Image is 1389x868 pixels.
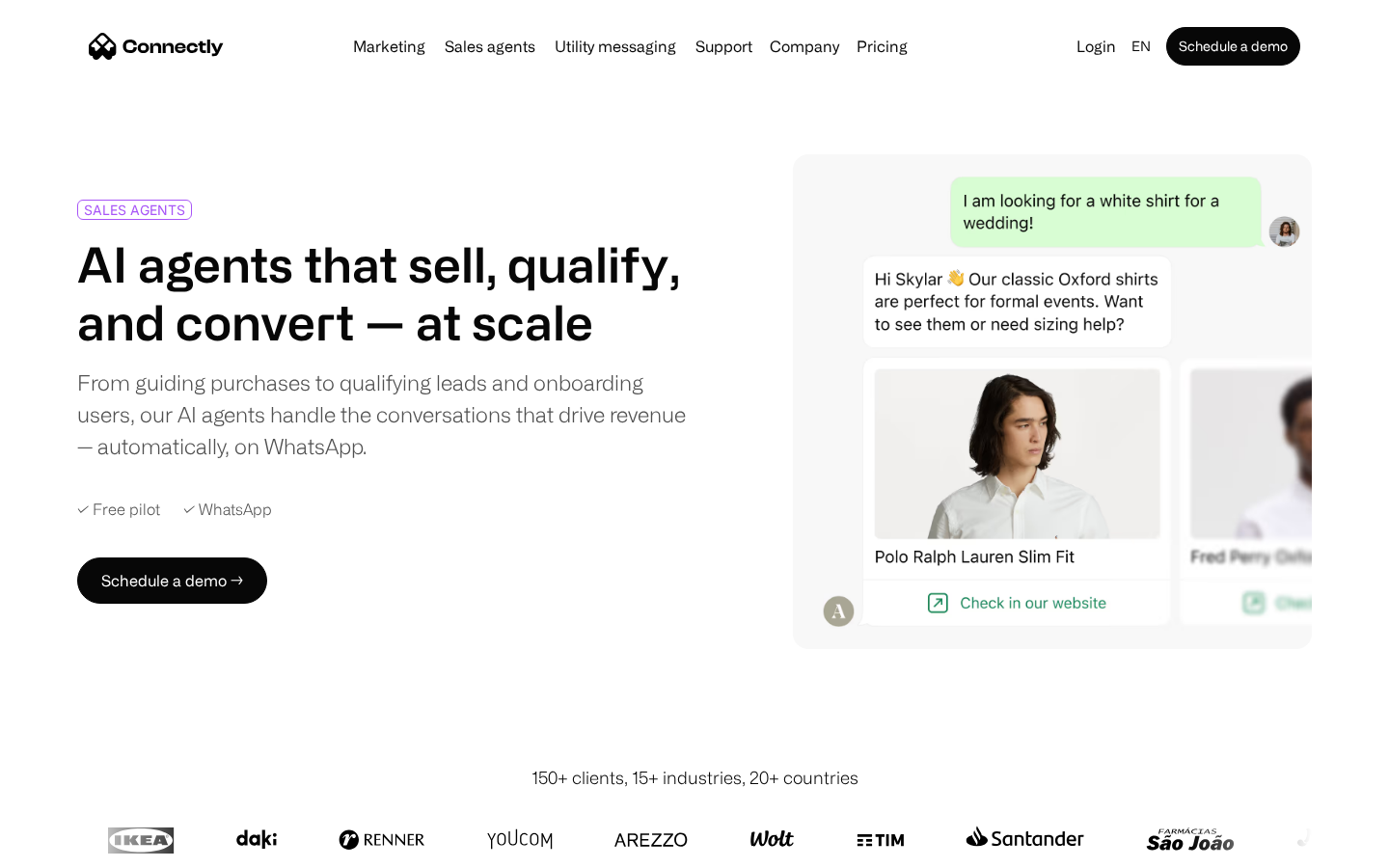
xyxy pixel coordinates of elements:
[77,235,687,351] h1: AI agents that sell, qualify, and convert — at scale
[19,832,116,861] aside: Language selected: English
[345,39,433,54] a: Marketing
[84,203,185,217] div: SALES AGENTS
[77,501,160,519] div: ✓ Free pilot
[39,834,116,861] ul: Language list
[183,501,272,519] div: ✓ WhatsApp
[531,765,858,791] div: 150+ clients, 15+ industries, 20+ countries
[1069,33,1124,60] a: Login
[770,33,839,60] div: Company
[688,39,760,54] a: Support
[77,366,687,462] div: From guiding purchases to qualifying leads and onboarding users, our AI agents handle the convers...
[1166,27,1300,66] a: Schedule a demo
[77,557,267,604] a: Schedule a demo →
[1131,33,1151,60] div: en
[437,39,543,54] a: Sales agents
[547,39,684,54] a: Utility messaging
[849,39,915,54] a: Pricing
